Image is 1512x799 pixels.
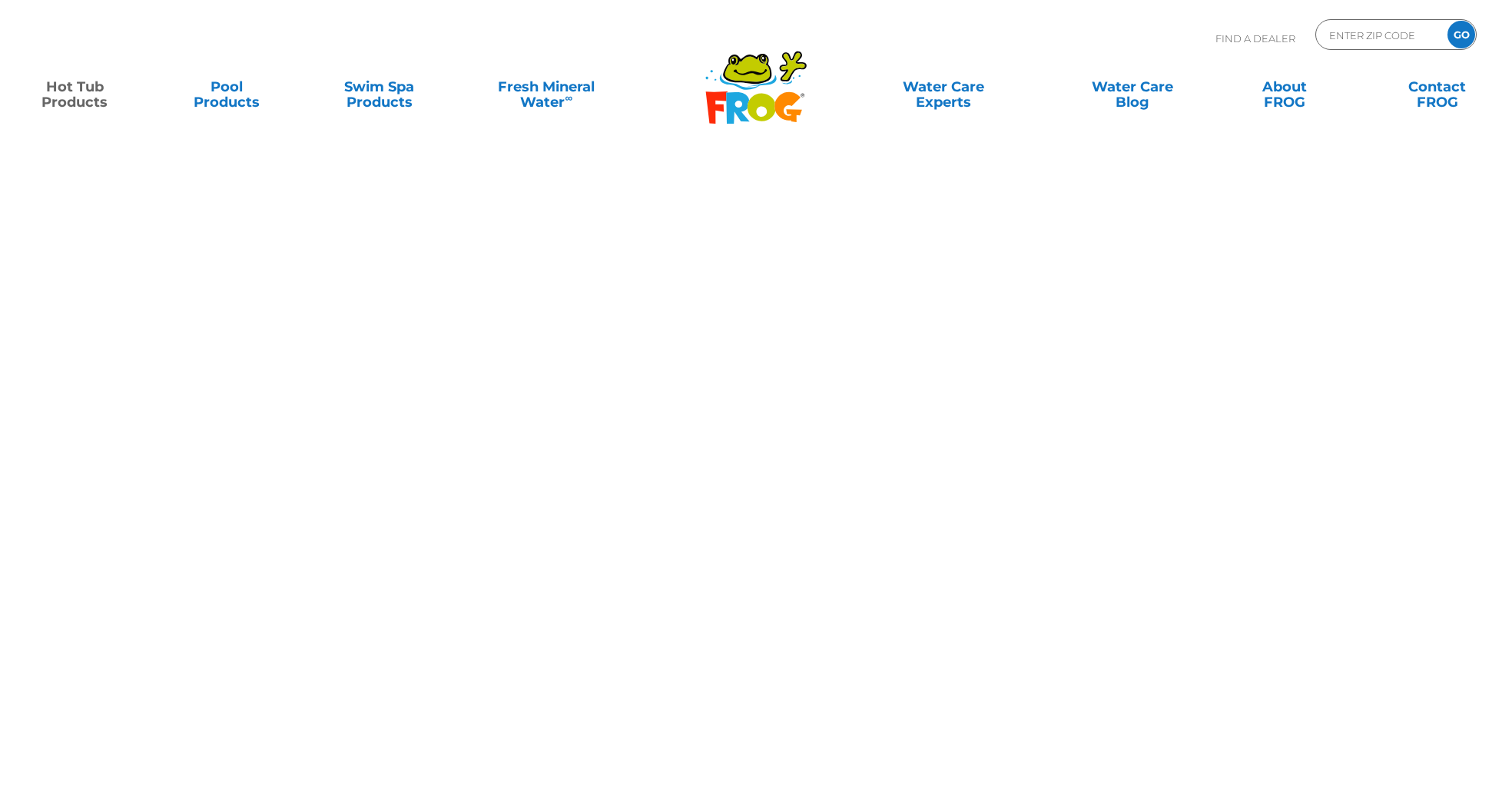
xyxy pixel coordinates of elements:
[847,71,1039,102] a: Water CareExperts
[320,71,439,102] a: Swim SpaProducts
[697,31,815,124] img: Frog Products Logo
[472,71,621,102] a: Fresh MineralWater∞
[1225,71,1344,102] a: AboutFROG
[1447,21,1475,48] input: GO
[1215,19,1295,58] p: Find A Dealer
[1378,71,1497,102] a: ContactFROG
[167,71,286,102] a: PoolProducts
[1073,71,1192,102] a: Water CareBlog
[565,91,572,104] sup: ∞
[15,71,134,102] a: Hot TubProducts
